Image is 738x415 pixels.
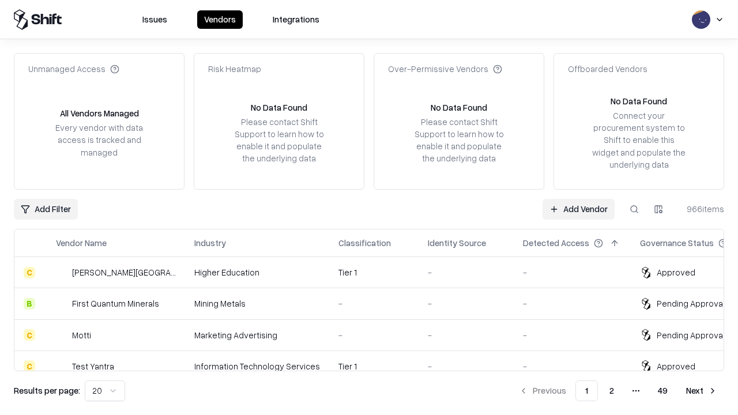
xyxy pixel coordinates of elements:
[24,267,35,278] div: C
[60,107,139,119] div: All Vendors Managed
[428,360,504,372] div: -
[338,266,409,278] div: Tier 1
[512,380,724,401] nav: pagination
[72,297,159,310] div: First Quantum Minerals
[657,360,695,372] div: Approved
[56,298,67,310] img: First Quantum Minerals
[657,266,695,278] div: Approved
[657,297,725,310] div: Pending Approval
[194,237,226,249] div: Industry
[591,110,687,171] div: Connect your procurement system to Shift to enable this widget and populate the underlying data
[523,360,622,372] div: -
[135,10,174,29] button: Issues
[431,101,487,114] div: No Data Found
[338,329,409,341] div: -
[338,360,409,372] div: Tier 1
[197,10,243,29] button: Vendors
[14,384,80,397] p: Results per page:
[575,380,598,401] button: 1
[28,63,119,75] div: Unmanaged Access
[208,63,261,75] div: Risk Heatmap
[388,63,502,75] div: Over-Permissive Vendors
[72,266,176,278] div: [PERSON_NAME][GEOGRAPHIC_DATA]
[194,329,320,341] div: Marketing Advertising
[523,237,589,249] div: Detected Access
[679,380,724,401] button: Next
[523,329,622,341] div: -
[266,10,326,29] button: Integrations
[194,360,320,372] div: Information Technology Services
[649,380,677,401] button: 49
[640,237,714,249] div: Governance Status
[56,329,67,341] img: Motti
[338,237,391,249] div: Classification
[523,266,622,278] div: -
[194,266,320,278] div: Higher Education
[428,237,486,249] div: Identity Source
[523,297,622,310] div: -
[657,329,725,341] div: Pending Approval
[251,101,307,114] div: No Data Found
[231,116,327,165] div: Please contact Shift Support to learn how to enable it and populate the underlying data
[72,329,91,341] div: Motti
[568,63,647,75] div: Offboarded Vendors
[24,360,35,372] div: C
[51,122,147,158] div: Every vendor with data access is tracked and managed
[428,297,504,310] div: -
[14,199,78,220] button: Add Filter
[678,203,724,215] div: 966 items
[411,116,507,165] div: Please contact Shift Support to learn how to enable it and populate the underlying data
[56,267,67,278] img: Reichman University
[56,237,107,249] div: Vendor Name
[543,199,615,220] a: Add Vendor
[24,329,35,341] div: C
[428,266,504,278] div: -
[72,360,114,372] div: Test Yantra
[428,329,504,341] div: -
[600,380,623,401] button: 2
[24,298,35,310] div: B
[194,297,320,310] div: Mining Metals
[611,95,667,107] div: No Data Found
[56,360,67,372] img: Test Yantra
[338,297,409,310] div: -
